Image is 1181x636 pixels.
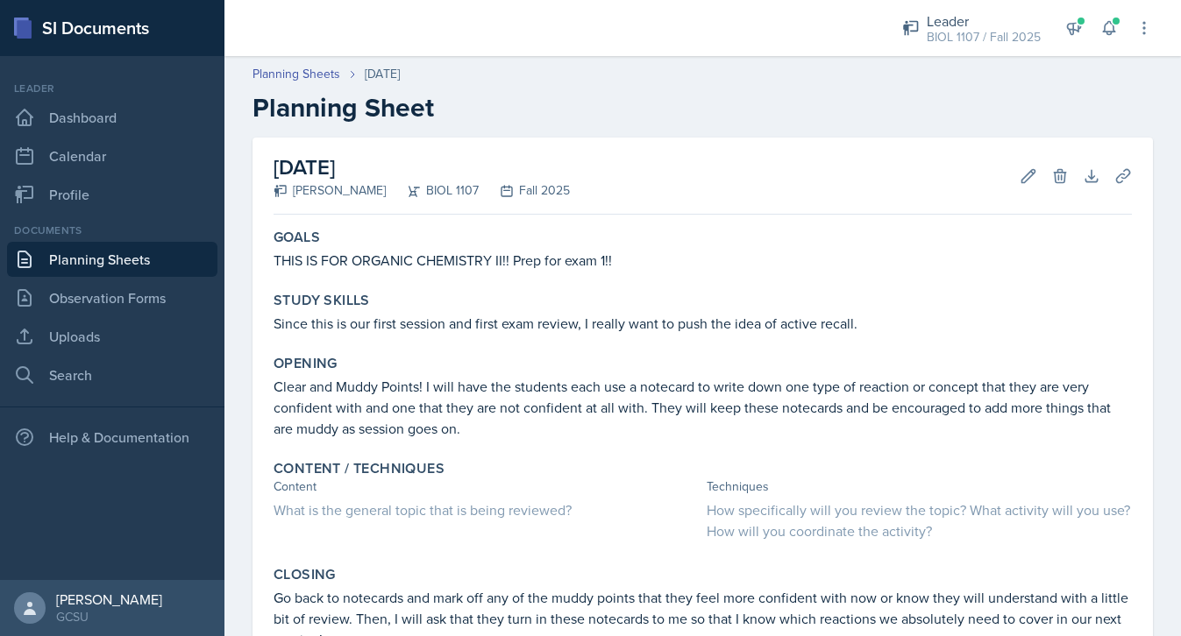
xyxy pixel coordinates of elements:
[56,608,162,625] div: GCSU
[7,177,217,212] a: Profile
[7,81,217,96] div: Leader
[386,181,479,200] div: BIOL 1107
[7,420,217,455] div: Help & Documentation
[253,92,1153,124] h2: Planning Sheet
[274,229,320,246] label: Goals
[253,65,340,83] a: Planning Sheets
[927,11,1041,32] div: Leader
[7,242,217,277] a: Planning Sheets
[7,319,217,354] a: Uploads
[927,28,1041,46] div: BIOL 1107 / Fall 2025
[7,138,217,173] a: Calendar
[274,499,700,520] div: What is the general topic that is being reviewed?
[7,100,217,135] a: Dashboard
[274,313,1132,334] p: Since this is our first session and first exam review, I really want to push the idea of active r...
[7,357,217,392] a: Search
[7,223,217,238] div: Documents
[274,477,700,496] div: Content
[274,250,1132,271] p: THIS IS FOR ORGANIC CHEMISTRY II!! Prep for exam 1!!
[707,499,1133,541] div: How specifically will you review the topic? What activity will you use? How will you coordinate t...
[365,65,400,83] div: [DATE]
[274,460,445,477] label: Content / Techniques
[7,280,217,315] a: Observation Forms
[56,590,162,608] div: [PERSON_NAME]
[274,355,338,372] label: Opening
[274,152,570,183] h2: [DATE]
[479,181,570,200] div: Fall 2025
[274,181,386,200] div: [PERSON_NAME]
[274,376,1132,439] p: Clear and Muddy Points! I will have the students each use a notecard to write down one type of re...
[274,566,336,583] label: Closing
[707,477,1133,496] div: Techniques
[274,292,370,309] label: Study Skills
